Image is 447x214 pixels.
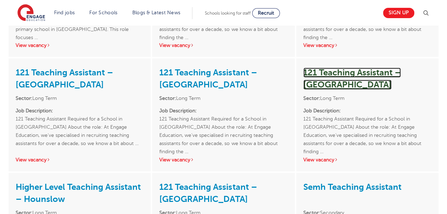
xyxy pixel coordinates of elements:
a: View vacancy [303,157,338,162]
li: Long Term [16,94,144,102]
a: Recruit [252,8,280,18]
p: 121 Teaching Assistant Required for a School in [GEOGRAPHIC_DATA] About the role: At Engage Educa... [159,107,287,148]
p: 121 Teaching Assistant Required for a School in [GEOGRAPHIC_DATA] About the role: At Engage Educa... [16,107,144,148]
strong: Job Description: [16,108,53,113]
a: Find jobs [54,10,75,15]
a: 121 Teaching Assistant – [GEOGRAPHIC_DATA] [159,68,257,90]
strong: Job Description: [303,108,341,113]
a: For Schools [89,10,117,15]
strong: Job Description: [159,108,197,113]
li: Long Term [159,94,287,102]
a: 121 Teaching Assistant – [GEOGRAPHIC_DATA] [16,68,113,90]
a: View vacancy [303,43,338,48]
a: Higher Level Teaching Assistant – Hounslow [16,182,141,204]
a: 121 Teaching Assistant – [GEOGRAPHIC_DATA] [303,68,401,90]
p: 121 Teaching Assistant Required for a School in [GEOGRAPHIC_DATA] About the role: At Engage Educa... [303,107,431,148]
span: Schools looking for staff [205,11,251,16]
strong: Sector: [303,96,320,101]
a: 121 Teaching Assistant – [GEOGRAPHIC_DATA] [159,182,257,204]
a: View vacancy [159,43,194,48]
img: Engage Education [17,4,45,22]
a: Semh Teaching Assistant [303,182,401,192]
span: Recruit [258,10,274,16]
strong: Sector: [16,96,32,101]
a: Blogs & Latest News [132,10,181,15]
strong: Sector: [159,96,176,101]
a: Sign up [383,8,414,18]
a: View vacancy [16,157,50,162]
a: View vacancy [16,43,50,48]
li: Long Term [303,94,431,102]
a: View vacancy [159,157,194,162]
